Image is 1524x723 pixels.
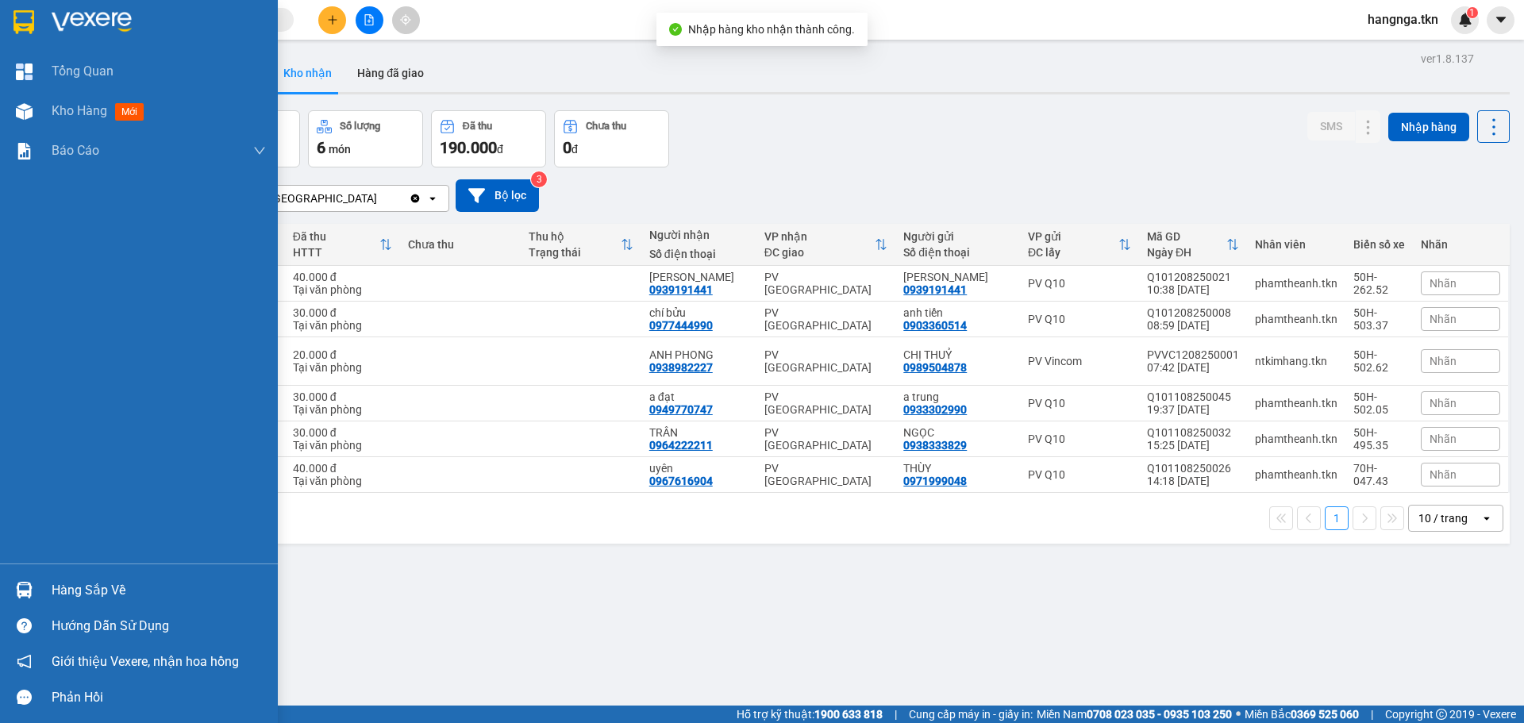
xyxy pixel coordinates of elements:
[1147,306,1239,319] div: Q101208250008
[409,192,421,205] svg: Clear value
[649,306,749,319] div: chí bửu
[1430,433,1457,445] span: Nhãn
[764,426,888,452] div: PV [GEOGRAPHIC_DATA]
[571,143,578,156] span: đ
[16,103,33,120] img: warehouse-icon
[293,426,392,439] div: 30.000 đ
[903,319,967,332] div: 0903360514
[903,403,967,416] div: 0933302990
[52,686,266,710] div: Phản hồi
[764,462,888,487] div: PV [GEOGRAPHIC_DATA]
[293,439,392,452] div: Tại văn phòng
[1458,13,1472,27] img: icon-new-feature
[649,462,749,475] div: uyên
[293,361,392,374] div: Tại văn phòng
[317,138,325,157] span: 6
[1494,13,1508,27] span: caret-down
[903,306,1012,319] div: anh tiến
[293,230,379,243] div: Đã thu
[52,579,266,602] div: Hàng sắp về
[764,230,876,243] div: VP nhận
[329,143,351,156] span: món
[356,6,383,34] button: file-add
[1147,403,1239,416] div: 19:37 [DATE]
[293,246,379,259] div: HTTT
[52,103,107,118] span: Kho hàng
[1255,277,1337,290] div: phamtheanh.tkn
[1430,277,1457,290] span: Nhãn
[52,614,266,638] div: Hướng dẫn sử dụng
[364,14,375,25] span: file-add
[764,271,888,296] div: PV [GEOGRAPHIC_DATA]
[293,306,392,319] div: 30.000 đ
[1430,397,1457,410] span: Nhãn
[586,121,626,132] div: Chưa thu
[1147,271,1239,283] div: Q101208250021
[1371,706,1373,723] span: |
[253,190,377,206] div: PV [GEOGRAPHIC_DATA]
[649,439,713,452] div: 0964222211
[909,706,1033,723] span: Cung cấp máy in - giấy in:
[649,271,749,283] div: SAM
[1291,708,1359,721] strong: 0369 525 060
[456,179,539,212] button: Bộ lọc
[554,110,669,167] button: Chưa thu0đ
[52,652,239,671] span: Giới thiệu Vexere, nhận hoa hồng
[756,224,896,266] th: Toggle SortBy
[1325,506,1349,530] button: 1
[17,690,32,705] span: message
[1353,306,1405,332] div: 50H-503.37
[669,23,682,36] span: check-circle
[764,306,888,332] div: PV [GEOGRAPHIC_DATA]
[293,462,392,475] div: 40.000 đ
[1469,7,1475,18] span: 1
[1353,348,1405,374] div: 50H-502.62
[1028,246,1118,259] div: ĐC lấy
[531,171,547,187] sup: 3
[764,348,888,374] div: PV [GEOGRAPHIC_DATA]
[440,138,497,157] span: 190.000
[253,144,266,157] span: down
[1147,230,1226,243] div: Mã GD
[1418,510,1468,526] div: 10 / trang
[737,706,883,723] span: Hỗ trợ kỹ thuật:
[52,140,99,160] span: Báo cáo
[431,110,546,167] button: Đã thu190.000đ
[903,348,1012,361] div: CHỊ THUỶ
[1028,397,1131,410] div: PV Q10
[1355,10,1451,29] span: hangnga.tkn
[903,390,1012,403] div: a trung
[400,14,411,25] span: aim
[903,475,967,487] div: 0971999048
[344,54,437,92] button: Hàng đã giao
[293,390,392,403] div: 30.000 đ
[1255,397,1337,410] div: phamtheanh.tkn
[271,54,344,92] button: Kho nhận
[649,348,749,361] div: ANH PHONG
[16,143,33,160] img: solution-icon
[13,10,34,34] img: logo-vxr
[1255,313,1337,325] div: phamtheanh.tkn
[688,23,855,36] span: Nhập hàng kho nhận thành công.
[1020,224,1139,266] th: Toggle SortBy
[1353,390,1405,416] div: 50H-502.05
[895,706,897,723] span: |
[1245,706,1359,723] span: Miền Bắc
[497,143,503,156] span: đ
[649,426,749,439] div: TRÂN
[1307,112,1355,140] button: SMS
[1421,238,1500,251] div: Nhãn
[529,246,621,259] div: Trạng thái
[649,390,749,403] div: a đạt
[649,283,713,296] div: 0939191441
[1147,475,1239,487] div: 14:18 [DATE]
[1147,319,1239,332] div: 08:59 [DATE]
[115,103,144,121] span: mới
[1436,709,1447,720] span: copyright
[1255,238,1337,251] div: Nhân viên
[340,121,380,132] div: Số lượng
[649,229,749,241] div: Người nhận
[903,230,1012,243] div: Người gửi
[293,348,392,361] div: 20.000 đ
[529,230,621,243] div: Thu hộ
